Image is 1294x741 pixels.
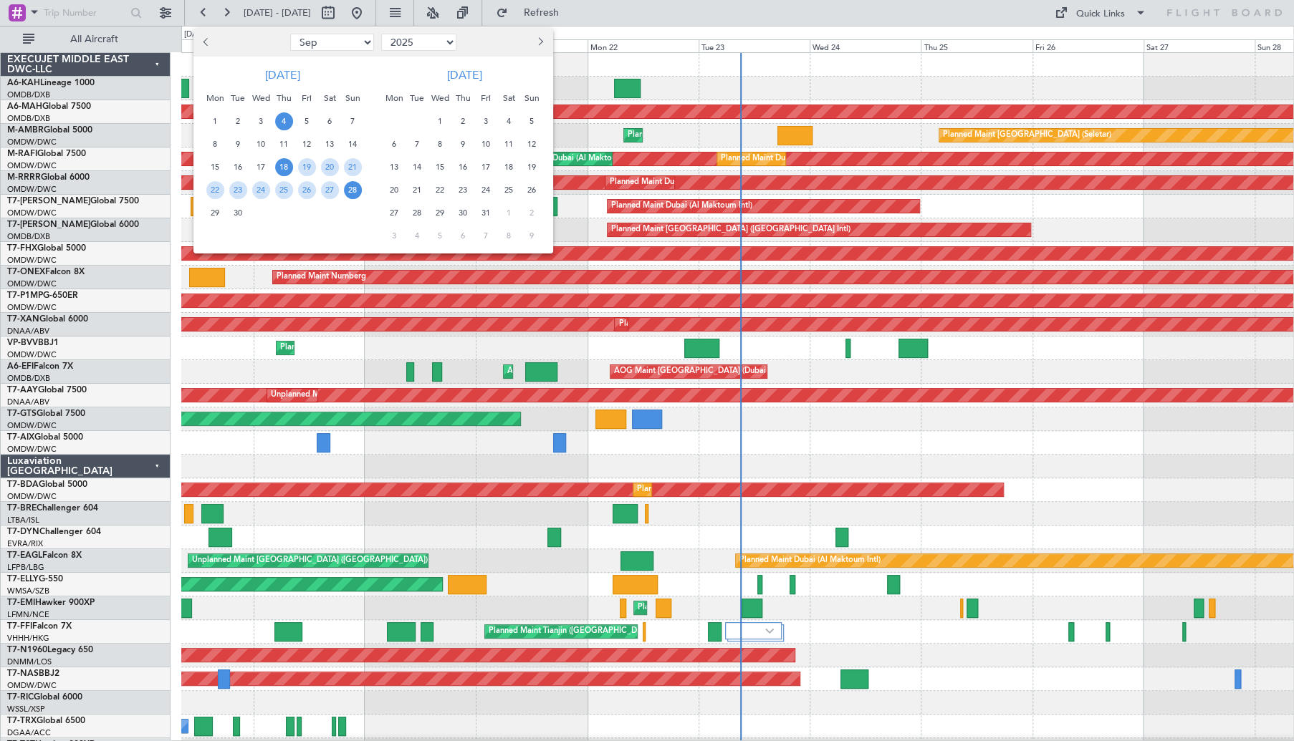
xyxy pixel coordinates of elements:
span: 4 [275,112,293,130]
div: 10-10-2025 [474,132,497,155]
button: Previous month [199,31,215,54]
div: 14-10-2025 [406,155,428,178]
div: 4-11-2025 [406,224,428,247]
span: 1 [500,204,518,222]
span: 24 [252,181,270,199]
div: Tue [406,87,428,110]
div: 31-10-2025 [474,201,497,224]
span: 11 [275,135,293,153]
span: 3 [385,227,403,245]
span: 26 [298,181,316,199]
div: 25-10-2025 [497,178,520,201]
span: 3 [252,112,270,130]
div: 8-10-2025 [428,132,451,155]
div: 26-9-2025 [295,178,318,201]
select: Select year [381,34,456,51]
div: 9-9-2025 [226,132,249,155]
div: 11-10-2025 [497,132,520,155]
span: 11 [500,135,518,153]
span: 19 [523,158,541,176]
span: 2 [229,112,247,130]
span: 6 [321,112,339,130]
div: 21-9-2025 [341,155,364,178]
div: 1-9-2025 [203,110,226,132]
div: 9-10-2025 [451,132,474,155]
div: 24-10-2025 [474,178,497,201]
div: 25-9-2025 [272,178,295,201]
span: 9 [454,135,472,153]
div: 22-9-2025 [203,178,226,201]
span: 18 [275,158,293,176]
span: 17 [477,158,495,176]
span: 7 [344,112,362,130]
div: 19-10-2025 [520,155,543,178]
span: 27 [385,204,403,222]
span: 1 [206,112,224,130]
div: 4-9-2025 [272,110,295,132]
div: 17-10-2025 [474,155,497,178]
div: 8-11-2025 [497,224,520,247]
span: 3 [477,112,495,130]
div: 3-9-2025 [249,110,272,132]
div: 17-9-2025 [249,155,272,178]
div: 4-10-2025 [497,110,520,132]
div: 1-11-2025 [497,201,520,224]
span: 5 [523,112,541,130]
span: 8 [431,135,449,153]
span: 23 [229,181,247,199]
div: Sat [318,87,341,110]
div: 22-10-2025 [428,178,451,201]
div: 8-9-2025 [203,132,226,155]
span: 12 [523,135,541,153]
span: 13 [321,135,339,153]
div: 13-9-2025 [318,132,341,155]
span: 25 [500,181,518,199]
div: Wed [249,87,272,110]
span: 9 [523,227,541,245]
span: 4 [408,227,426,245]
div: 29-10-2025 [428,201,451,224]
span: 22 [431,181,449,199]
span: 14 [344,135,362,153]
div: 28-9-2025 [341,178,364,201]
div: 6-11-2025 [451,224,474,247]
span: 6 [454,227,472,245]
div: Thu [272,87,295,110]
span: 29 [431,204,449,222]
div: 20-9-2025 [318,155,341,178]
div: 12-10-2025 [520,132,543,155]
div: 7-9-2025 [341,110,364,132]
div: 27-9-2025 [318,178,341,201]
span: 8 [500,227,518,245]
span: 7 [408,135,426,153]
div: 6-9-2025 [318,110,341,132]
div: 11-9-2025 [272,132,295,155]
span: 22 [206,181,224,199]
span: 1 [431,112,449,130]
div: 6-10-2025 [383,132,406,155]
div: 29-9-2025 [203,201,226,224]
span: 6 [385,135,403,153]
div: Fri [295,87,318,110]
div: 2-10-2025 [451,110,474,132]
span: 8 [206,135,224,153]
div: 1-10-2025 [428,110,451,132]
div: 5-11-2025 [428,224,451,247]
span: 5 [298,112,316,130]
span: 9 [229,135,247,153]
span: 30 [454,204,472,222]
div: 16-9-2025 [226,155,249,178]
span: 15 [206,158,224,176]
div: 19-9-2025 [295,155,318,178]
span: 21 [408,181,426,199]
span: 25 [275,181,293,199]
span: 16 [229,158,247,176]
span: 19 [298,158,316,176]
div: 18-9-2025 [272,155,295,178]
span: 2 [523,204,541,222]
span: 20 [385,181,403,199]
div: 2-9-2025 [226,110,249,132]
span: 28 [408,204,426,222]
span: 5 [431,227,449,245]
div: 3-11-2025 [383,224,406,247]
